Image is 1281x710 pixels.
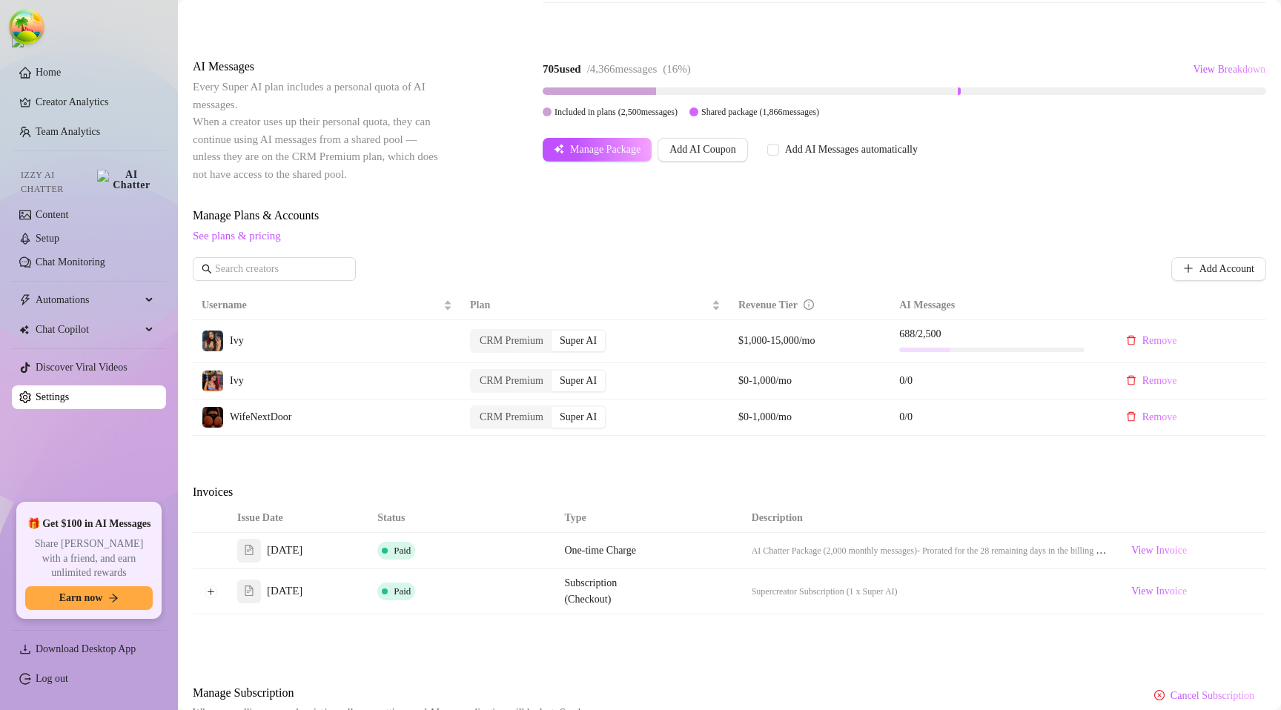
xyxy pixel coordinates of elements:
span: View Breakdown [1193,64,1265,76]
div: segmented control [470,329,606,353]
a: See plans & pricing [193,230,281,242]
img: AI Chatter [97,170,154,190]
span: 0 / 0 [899,409,1096,425]
span: 688 / 2,500 [899,326,1096,342]
a: Settings [36,391,69,402]
button: Manage Package [543,138,652,162]
th: Type [555,504,649,533]
th: AI Messages [890,291,1105,320]
button: Remove [1114,405,1189,429]
a: Team Analytics [36,126,100,137]
button: Add Account [1171,257,1266,281]
div: Super AI [552,371,605,391]
span: search [202,264,212,274]
th: Description [743,504,1117,533]
span: Automations [36,288,141,312]
td: $1,000-15,000/mo [729,320,890,363]
img: Ivy [202,371,223,391]
span: Chat Copilot [36,318,141,342]
img: WifeNextDoor [202,407,223,428]
span: Remove [1142,375,1177,387]
button: Open Tanstack query devtools [12,12,42,42]
span: Add Account [1199,263,1254,275]
span: file-text [244,545,254,555]
span: delete [1126,375,1136,385]
span: Manage Subscription [193,684,589,702]
td: $0-1,000/mo [729,363,890,399]
span: ( 16 %) [663,63,691,75]
span: One-time Charge [564,545,636,556]
span: View Invoice [1131,583,1187,600]
a: Creator Analytics [36,90,154,114]
span: Invoices [193,483,442,501]
span: Supercreator Subscription (1 x Super AI) [752,586,898,597]
div: segmented control [470,405,606,429]
span: Manage Plans & Accounts [193,207,1266,225]
span: close-circle [1154,690,1165,700]
span: Izzy AI Chatter [21,168,91,196]
span: Subscription (Checkout) [564,577,617,605]
span: - Prorated for the 28 remaining days in the billing cycle ([DATE] - [DATE]) [917,545,1188,556]
span: file-text [244,585,254,596]
span: WifeNextDoor [230,411,291,422]
span: AI Messages [193,58,442,76]
span: Remove [1142,411,1177,423]
div: Add AI Messages automatically [785,142,918,158]
a: Chat Monitoring [36,256,105,268]
div: Super AI [552,331,605,351]
th: Username [193,291,461,320]
span: plus [1183,263,1194,273]
th: Status [368,504,555,533]
button: Add AI Coupon [658,138,747,162]
a: Home [36,67,61,78]
button: Expand row [205,585,216,597]
span: Add AI Coupon [669,144,735,156]
button: Remove [1114,329,1189,353]
span: Download Desktop App [36,643,136,654]
button: Cancel Subscription [1142,684,1266,708]
span: Manage Package [570,144,640,156]
span: Paid [394,545,411,556]
span: thunderbolt [19,294,31,306]
img: Ivy [202,331,223,351]
span: Earn now [59,592,103,604]
div: CRM Premium [471,407,552,428]
span: delete [1126,411,1136,422]
span: View Invoice [1131,543,1187,559]
strong: 705 used [543,63,581,75]
span: Cancel Subscription [1171,690,1254,702]
input: Search creators [215,261,335,277]
div: segmented control [470,369,606,393]
div: CRM Premium [471,331,552,351]
span: delete [1126,335,1136,345]
th: Plan [461,291,729,320]
button: Remove [1114,369,1189,393]
span: Shared package ( 1,866 messages) [701,107,819,117]
a: Content [36,209,68,220]
span: Revenue Tier [738,299,798,311]
a: View Invoice [1125,542,1193,560]
img: Chat Copilot [19,325,29,335]
span: Every Super AI plan includes a personal quota of AI messages. When a creator uses up their person... [193,81,438,180]
span: download [19,643,31,655]
span: 0 / 0 [899,373,1096,389]
span: Ivy [230,335,244,346]
span: Included in plans ( 2,500 messages) [555,107,678,117]
a: View Invoice [1125,583,1193,600]
a: Setup [36,233,59,244]
span: Paid [394,585,411,597]
a: Discover Viral Videos [36,362,128,373]
a: Log out [36,673,68,684]
div: Super AI [552,407,605,428]
span: 🎁 Get $100 in AI Messages [27,517,151,531]
button: Earn nowarrow-right [25,586,153,610]
span: Share [PERSON_NAME] with a friend, and earn unlimited rewards [25,537,153,580]
span: [DATE] [267,583,302,600]
span: [DATE] [267,542,302,560]
span: / 4,366 messages [587,63,658,75]
span: Ivy [230,375,244,386]
span: arrow-right [108,593,119,603]
span: info-circle [804,299,814,310]
th: Issue Date [228,504,368,533]
span: AI Chatter Package (2,000 monthly messages) [752,545,917,556]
